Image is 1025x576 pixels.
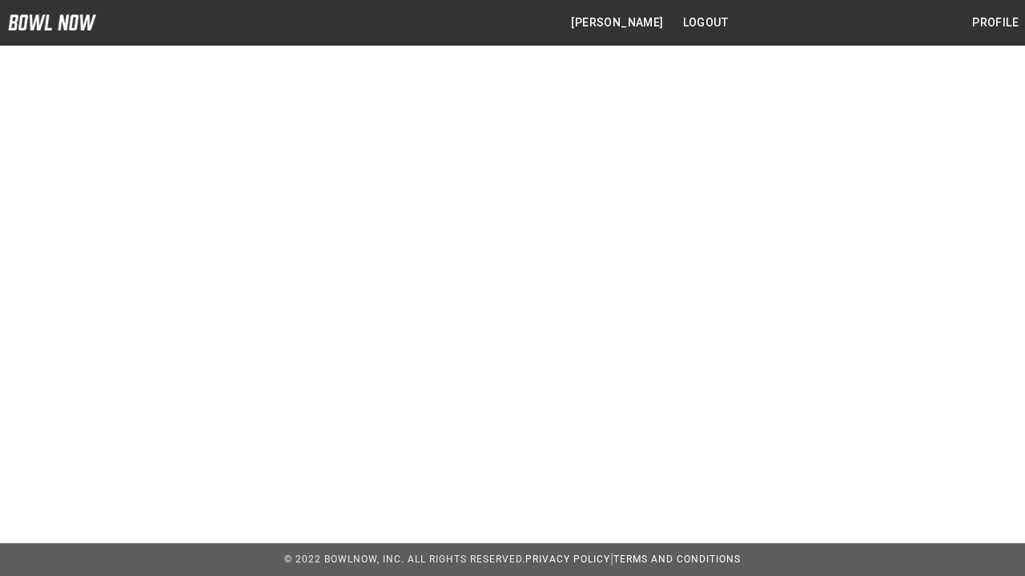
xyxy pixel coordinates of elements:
a: Privacy Policy [525,554,610,565]
img: logo [8,14,96,30]
button: Profile [966,8,1025,38]
button: [PERSON_NAME] [565,8,669,38]
a: Terms and Conditions [613,554,741,565]
button: Logout [677,8,734,38]
span: © 2022 BowlNow, Inc. All Rights Reserved. [284,554,525,565]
